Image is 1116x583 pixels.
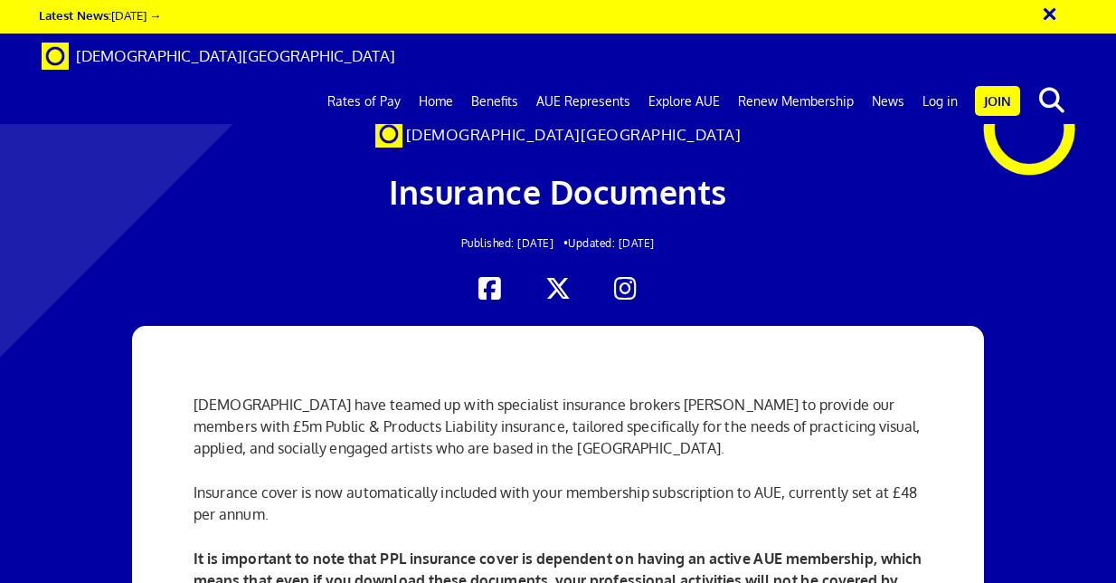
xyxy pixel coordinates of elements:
[975,86,1020,116] a: Join
[194,394,922,459] p: [DEMOGRAPHIC_DATA] have teamed up with specialist insurance brokers [PERSON_NAME] to provide our ...
[28,33,409,79] a: Brand [DEMOGRAPHIC_DATA][GEOGRAPHIC_DATA]
[76,46,395,65] span: [DEMOGRAPHIC_DATA][GEOGRAPHIC_DATA]
[639,79,729,124] a: Explore AUE
[410,79,462,124] a: Home
[729,79,863,124] a: Renew Membership
[1024,81,1079,119] button: search
[194,482,922,525] p: Insurance cover is now automatically included with your membership subscription to AUE, currently...
[863,79,913,124] a: News
[39,7,111,23] strong: Latest News:
[406,125,742,144] span: [DEMOGRAPHIC_DATA][GEOGRAPHIC_DATA]
[39,7,161,23] a: Latest News:[DATE] →
[318,79,410,124] a: Rates of Pay
[389,171,727,212] span: Insurance Documents
[527,79,639,124] a: AUE Represents
[462,79,527,124] a: Benefits
[461,236,569,250] span: Published: [DATE] •
[218,237,898,249] h2: Updated: [DATE]
[913,79,967,124] a: Log in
